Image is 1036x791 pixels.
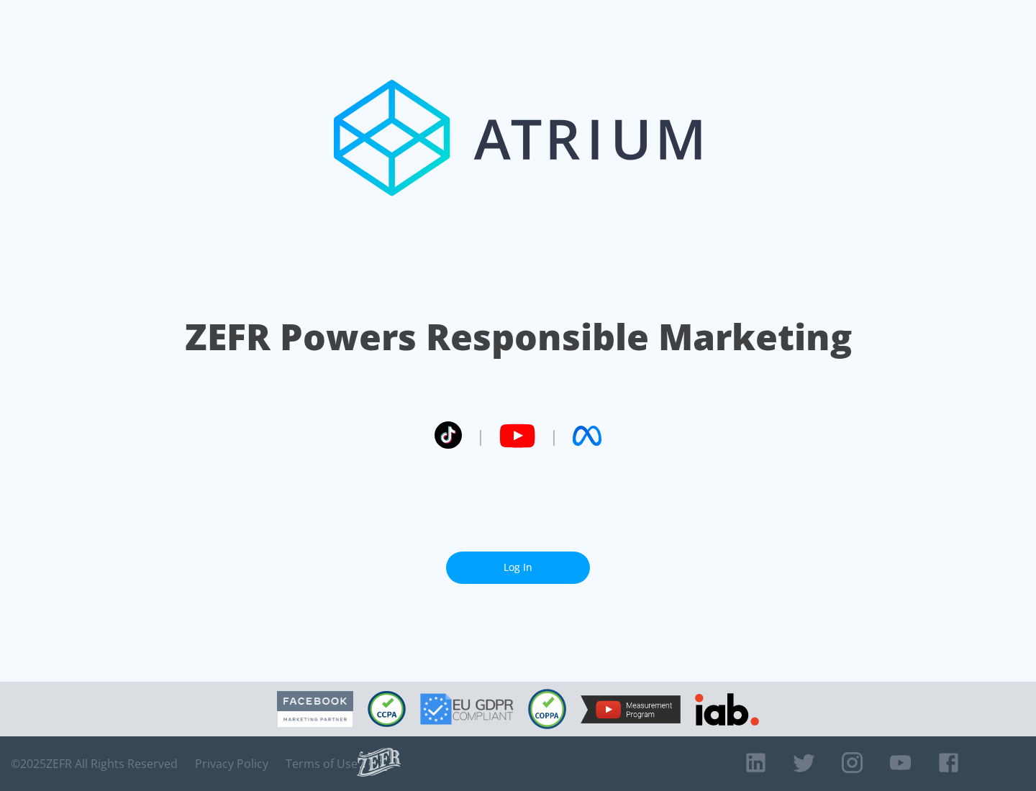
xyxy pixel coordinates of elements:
img: COPPA Compliant [528,689,566,729]
img: CCPA Compliant [368,691,406,727]
a: Privacy Policy [195,756,268,771]
h1: ZEFR Powers Responsible Marketing [185,312,852,362]
img: Facebook Marketing Partner [277,691,353,728]
img: IAB [695,693,759,726]
img: GDPR Compliant [420,693,514,725]
a: Terms of Use [286,756,358,771]
span: © 2025 ZEFR All Rights Reserved [11,756,178,771]
span: | [476,425,485,447]
span: | [550,425,558,447]
a: Log In [446,552,590,584]
img: YouTube Measurement Program [581,695,681,723]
